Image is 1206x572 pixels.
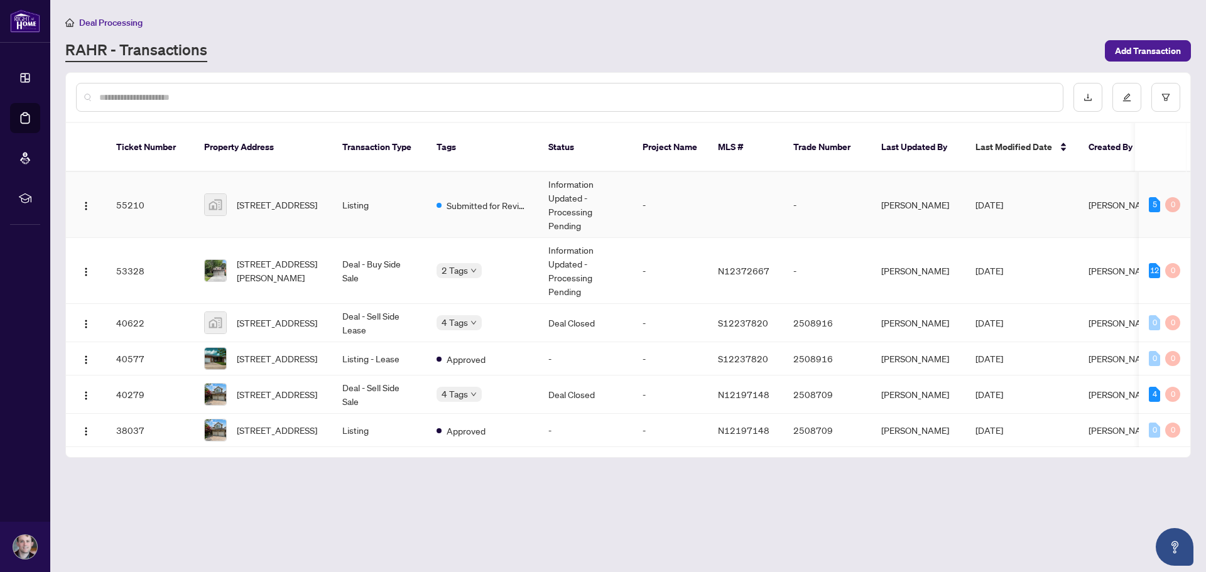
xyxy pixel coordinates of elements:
[442,315,468,330] span: 4 Tags
[237,423,317,437] span: [STREET_ADDRESS]
[1165,387,1180,402] div: 0
[975,199,1003,210] span: [DATE]
[975,265,1003,276] span: [DATE]
[1149,423,1160,438] div: 0
[106,304,194,342] td: 40622
[718,265,769,276] span: N12372667
[975,140,1052,154] span: Last Modified Date
[205,419,226,441] img: thumbnail-img
[442,263,468,278] span: 2 Tags
[13,535,37,559] img: Profile Icon
[538,342,633,375] td: -
[81,426,91,436] img: Logo
[538,172,633,238] td: Information Updated - Processing Pending
[871,304,965,342] td: [PERSON_NAME]
[871,414,965,447] td: [PERSON_NAME]
[965,123,1078,172] th: Last Modified Date
[975,424,1003,436] span: [DATE]
[1165,423,1180,438] div: 0
[106,123,194,172] th: Ticket Number
[633,342,708,375] td: -
[205,260,226,281] img: thumbnail-img
[470,267,477,274] span: down
[783,123,871,172] th: Trade Number
[975,353,1003,364] span: [DATE]
[106,375,194,414] td: 40279
[205,312,226,333] img: thumbnail-img
[470,320,477,326] span: down
[81,267,91,277] img: Logo
[332,375,426,414] td: Deal - Sell Side Sale
[1161,93,1170,102] span: filter
[633,238,708,304] td: -
[447,352,486,366] span: Approved
[871,375,965,414] td: [PERSON_NAME]
[633,414,708,447] td: -
[871,172,965,238] td: [PERSON_NAME]
[538,238,633,304] td: Information Updated - Processing Pending
[871,342,965,375] td: [PERSON_NAME]
[718,317,768,328] span: S12237820
[1089,317,1156,328] span: [PERSON_NAME]
[205,384,226,405] img: thumbnail-img
[470,391,477,397] span: down
[1112,83,1141,112] button: edit
[1089,424,1156,436] span: [PERSON_NAME]
[538,304,633,342] td: Deal Closed
[76,348,96,369] button: Logo
[1149,387,1160,402] div: 4
[1156,528,1193,566] button: Open asap
[106,414,194,447] td: 38037
[442,387,468,401] span: 4 Tags
[975,317,1003,328] span: [DATE]
[76,420,96,440] button: Logo
[783,304,871,342] td: 2508916
[332,414,426,447] td: Listing
[718,424,769,436] span: N12197148
[633,304,708,342] td: -
[538,375,633,414] td: Deal Closed
[76,261,96,281] button: Logo
[1078,123,1154,172] th: Created By
[237,387,317,401] span: [STREET_ADDRESS]
[1149,263,1160,278] div: 12
[447,424,486,438] span: Approved
[1089,199,1156,210] span: [PERSON_NAME]
[76,313,96,333] button: Logo
[1149,197,1160,212] div: 5
[1165,351,1180,366] div: 0
[1165,315,1180,330] div: 0
[1165,197,1180,212] div: 0
[1084,93,1092,102] span: download
[633,375,708,414] td: -
[1089,353,1156,364] span: [PERSON_NAME]
[237,257,322,284] span: [STREET_ADDRESS][PERSON_NAME]
[106,238,194,304] td: 53328
[783,238,871,304] td: -
[783,172,871,238] td: -
[783,342,871,375] td: 2508916
[81,355,91,365] img: Logo
[237,352,317,365] span: [STREET_ADDRESS]
[332,342,426,375] td: Listing - Lease
[332,123,426,172] th: Transaction Type
[1105,40,1191,62] button: Add Transaction
[81,319,91,329] img: Logo
[1151,83,1180,112] button: filter
[76,195,96,215] button: Logo
[205,194,226,215] img: thumbnail-img
[538,123,633,172] th: Status
[783,375,871,414] td: 2508709
[708,123,783,172] th: MLS #
[1149,351,1160,366] div: 0
[332,172,426,238] td: Listing
[447,198,528,212] span: Submitted for Review
[538,414,633,447] td: -
[1089,389,1156,400] span: [PERSON_NAME]
[426,123,538,172] th: Tags
[81,201,91,211] img: Logo
[332,238,426,304] td: Deal - Buy Side Sale
[871,238,965,304] td: [PERSON_NAME]
[81,391,91,401] img: Logo
[633,172,708,238] td: -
